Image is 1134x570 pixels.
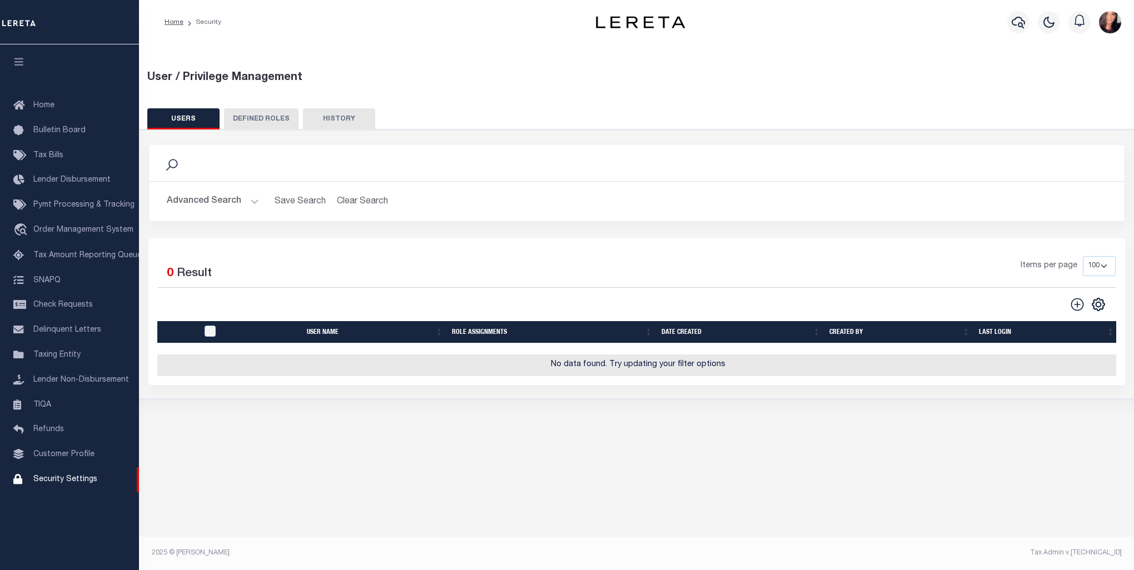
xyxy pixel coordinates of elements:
[33,351,81,359] span: Taxing Entity
[143,548,637,558] div: 2025 © [PERSON_NAME].
[33,376,129,384] span: Lender Non-Disbursement
[147,108,220,129] button: USERS
[33,201,135,209] span: Pymt Processing & Tracking
[974,321,1119,344] th: Last Login: activate to sort column ascending
[198,321,302,344] th: UserID
[33,152,63,159] span: Tax Bills
[33,451,94,458] span: Customer Profile
[645,548,1122,558] div: Tax Admin v.[TECHNICAL_ID]
[177,265,212,283] label: Result
[332,191,393,212] button: Clear Search
[33,252,142,259] span: Tax Amount Reporting Queue
[165,19,183,26] a: Home
[157,354,1119,376] td: No data found. Try updating your filter options
[33,102,54,109] span: Home
[13,223,31,238] i: travel_explore
[33,326,101,334] span: Delinquent Letters
[33,127,86,134] span: Bulletin Board
[657,321,825,344] th: Date Created: activate to sort column ascending
[303,108,375,129] button: HISTORY
[33,276,61,284] span: SNAPQ
[1021,260,1077,272] span: Items per page
[33,476,97,483] span: Security Settings
[596,16,685,28] img: logo-dark.svg
[167,268,173,279] span: 0
[33,301,93,309] span: Check Requests
[33,401,51,408] span: TIQA
[167,191,259,212] button: Advanced Search
[33,426,64,433] span: Refunds
[302,321,447,344] th: User Name: activate to sort column ascending
[447,321,657,344] th: Role Assignments: activate to sort column ascending
[825,321,974,344] th: Created By: activate to sort column ascending
[33,226,133,234] span: Order Management System
[268,191,332,212] button: Save Search
[147,69,1126,86] div: User / Privilege Management
[183,17,221,27] li: Security
[33,176,111,184] span: Lender Disbursement
[224,108,299,129] button: DEFINED ROLES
